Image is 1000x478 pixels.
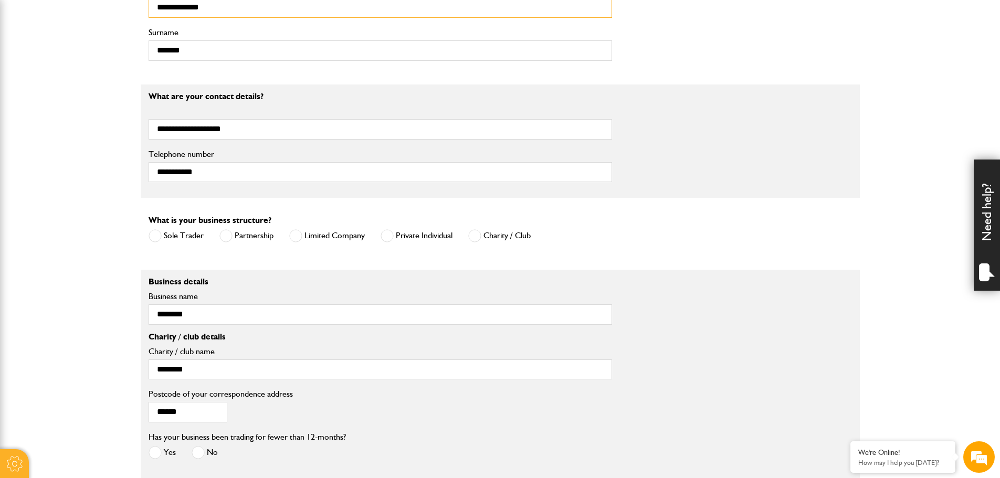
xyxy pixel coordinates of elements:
label: Partnership [219,229,273,242]
label: What is your business structure? [149,216,271,225]
p: What are your contact details? [149,92,612,101]
label: Charity / Club [468,229,531,242]
div: Need help? [974,160,1000,291]
textarea: Type your message and hit 'Enter' [14,190,192,314]
p: How may I help you today? [858,459,948,466]
div: Chat with us now [55,59,176,72]
p: Charity / club details [149,333,612,341]
label: Private Individual [381,229,452,242]
label: Has your business been trading for fewer than 12-months? [149,433,346,441]
label: Sole Trader [149,229,204,242]
p: Business details [149,278,612,286]
input: Enter your phone number [14,159,192,182]
input: Enter your last name [14,97,192,120]
label: Yes [149,446,176,459]
label: Charity / club name [149,347,612,356]
em: Start Chat [143,323,191,337]
label: Telephone number [149,150,612,158]
div: We're Online! [858,448,948,457]
label: No [192,446,218,459]
label: Postcode of your correspondence address [149,390,309,398]
label: Surname [149,28,612,37]
img: d_20077148190_company_1631870298795_20077148190 [18,58,44,73]
label: Business name [149,292,612,301]
input: Enter your email address [14,128,192,151]
label: Limited Company [289,229,365,242]
div: Minimize live chat window [172,5,197,30]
